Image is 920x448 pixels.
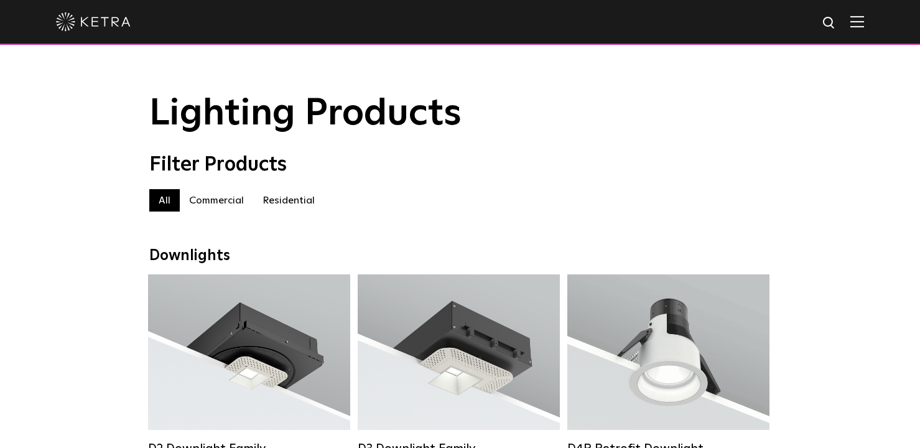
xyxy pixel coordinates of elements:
[149,95,462,133] span: Lighting Products
[149,153,771,177] div: Filter Products
[850,16,864,27] img: Hamburger%20Nav.svg
[253,189,324,212] label: Residential
[56,12,131,31] img: ketra-logo-2019-white
[149,189,180,212] label: All
[180,189,253,212] label: Commercial
[822,16,837,31] img: search icon
[149,247,771,265] div: Downlights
